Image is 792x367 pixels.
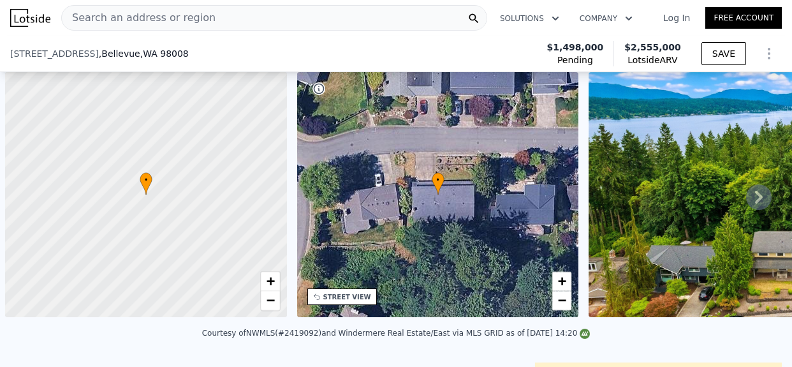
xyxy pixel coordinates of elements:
[557,54,593,66] span: Pending
[266,273,274,289] span: +
[10,9,50,27] img: Lotside
[140,172,152,195] div: •
[202,329,590,338] div: Courtesy of NWMLS (#2419092) and Windermere Real Estate/East via MLS GRID as of [DATE] 14:20
[140,49,189,59] span: , WA 98008
[432,174,444,186] span: •
[261,291,280,310] a: Zoom out
[490,7,569,30] button: Solutions
[624,54,681,66] span: Lotside ARV
[10,47,99,60] span: [STREET_ADDRESS]
[261,272,280,291] a: Zoom in
[756,41,782,66] button: Show Options
[140,174,152,186] span: •
[99,47,189,60] span: , Bellevue
[569,7,643,30] button: Company
[558,273,566,289] span: +
[432,172,444,195] div: •
[552,291,571,310] a: Zoom out
[580,329,590,339] img: NWMLS Logo
[701,42,746,65] button: SAVE
[558,292,566,308] span: −
[648,11,705,24] a: Log In
[552,272,571,291] a: Zoom in
[62,10,216,26] span: Search an address or region
[705,7,782,29] a: Free Account
[323,292,371,302] div: STREET VIEW
[266,292,274,308] span: −
[547,41,604,54] span: $1,498,000
[624,42,681,52] span: $2,555,000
